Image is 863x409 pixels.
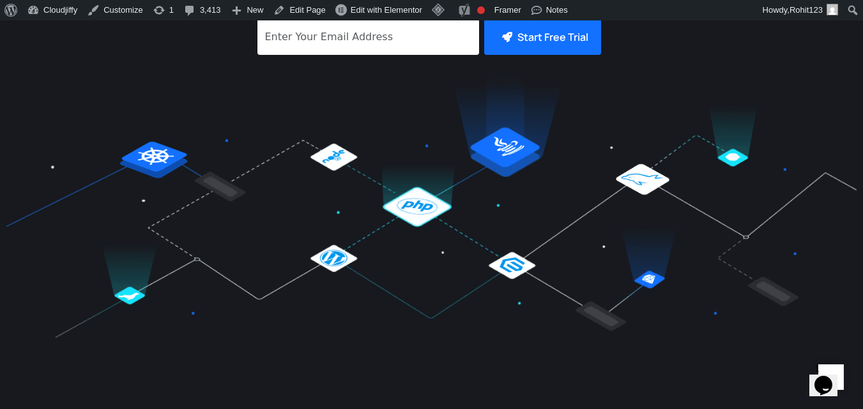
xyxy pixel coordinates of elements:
input: Enter Your Email Address [257,19,479,55]
span: Edit with Elementor [351,5,422,15]
iframe: chat widget [809,358,850,396]
span: Rohit123 [790,5,823,15]
div: Focus keyphrase not set [477,6,485,14]
button: Start Free Trial [484,19,601,55]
